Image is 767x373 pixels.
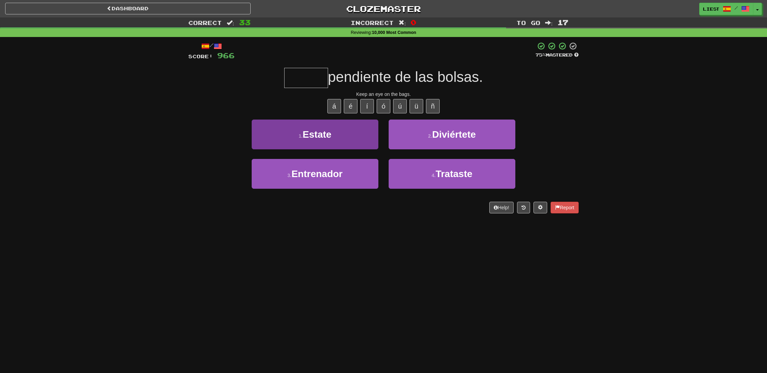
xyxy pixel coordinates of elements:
[410,99,423,113] button: ü
[327,99,341,113] button: á
[536,52,579,58] div: Mastered
[5,3,251,14] a: Dashboard
[377,99,390,113] button: ó
[328,69,483,85] span: pendiente de las bolsas.
[557,18,568,26] span: 17
[536,52,546,58] span: 75 %
[411,18,416,26] span: 0
[432,129,476,140] span: Diviértete
[389,159,515,189] button: 4.Trataste
[393,99,407,113] button: ú
[360,99,374,113] button: í
[344,99,357,113] button: é
[545,20,553,26] span: :
[489,202,514,213] button: Help!
[389,120,515,149] button: 2.Diviértete
[399,20,406,26] span: :
[436,169,472,179] span: Trataste
[303,129,331,140] span: Estate
[551,202,579,213] button: Report
[428,133,432,139] small: 2 .
[351,19,394,26] span: Incorrect
[291,169,342,179] span: Entrenador
[517,202,530,213] button: Round history (alt+y)
[188,42,235,50] div: /
[703,6,719,12] span: LiesT
[252,159,378,189] button: 3.Entrenador
[261,3,506,15] a: Clozemaster
[372,30,416,35] strong: 10,000 Most Common
[299,133,303,139] small: 1 .
[217,51,235,60] span: 966
[188,91,579,98] div: Keep an eye on the bags.
[287,173,291,178] small: 3 .
[699,3,753,15] a: LiesT /
[426,99,440,113] button: ñ
[252,120,378,149] button: 1.Estate
[227,20,234,26] span: :
[734,5,738,10] span: /
[188,53,213,59] span: Score:
[431,173,436,178] small: 4 .
[239,18,251,26] span: 33
[516,19,540,26] span: To go
[188,19,222,26] span: Correct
